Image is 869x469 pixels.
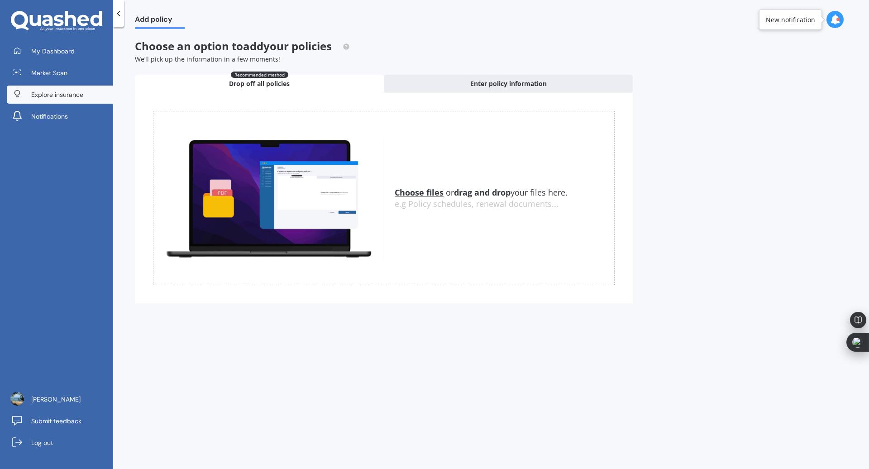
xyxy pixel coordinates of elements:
span: [PERSON_NAME] [31,395,81,404]
span: Recommended method [231,72,288,78]
span: Notifications [31,112,68,121]
a: [PERSON_NAME] [7,390,113,408]
span: Log out [31,438,53,447]
span: Submit feedback [31,416,81,426]
span: or your files here. [395,187,568,198]
a: Market Scan [7,64,113,82]
u: Choose files [395,187,444,198]
span: to add your policies [232,38,332,53]
a: My Dashboard [7,42,113,60]
span: We’ll pick up the information in a few moments! [135,55,280,63]
span: Add policy [135,15,185,27]
a: Submit feedback [7,412,113,430]
span: Drop off all policies [229,79,290,88]
a: Explore insurance [7,86,113,104]
a: Log out [7,434,113,452]
span: Explore insurance [31,90,83,99]
a: Notifications [7,107,113,125]
img: ACg8ocKInHivJRjH8m_94H-8ZusBDnkTnJOS8CPYA7fjlTBKkf7LsQkI=s96-c [10,392,24,406]
span: Choose an option [135,38,350,53]
div: e.g Policy schedules, renewal documents... [395,199,614,209]
span: Enter policy information [470,79,547,88]
b: drag and drop [454,187,511,198]
div: New notification [766,15,815,24]
span: My Dashboard [31,47,75,56]
img: upload.de96410c8ce839c3fdd5.gif [153,134,384,262]
span: Market Scan [31,68,67,77]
